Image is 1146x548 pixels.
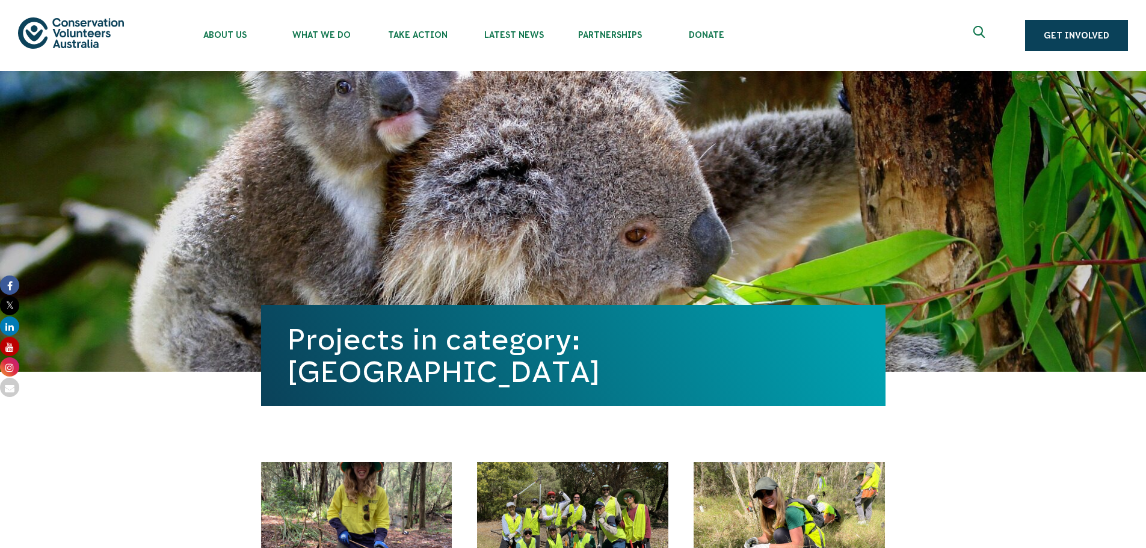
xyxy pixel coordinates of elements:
[562,30,658,40] span: Partnerships
[658,30,754,40] span: Donate
[288,323,859,388] h1: Projects in category: [GEOGRAPHIC_DATA]
[973,26,988,45] span: Expand search box
[177,30,273,40] span: About Us
[466,30,562,40] span: Latest News
[369,30,466,40] span: Take Action
[966,21,995,50] button: Expand search box Close search box
[1025,20,1128,51] a: Get Involved
[18,17,124,48] img: logo.svg
[273,30,369,40] span: What We Do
